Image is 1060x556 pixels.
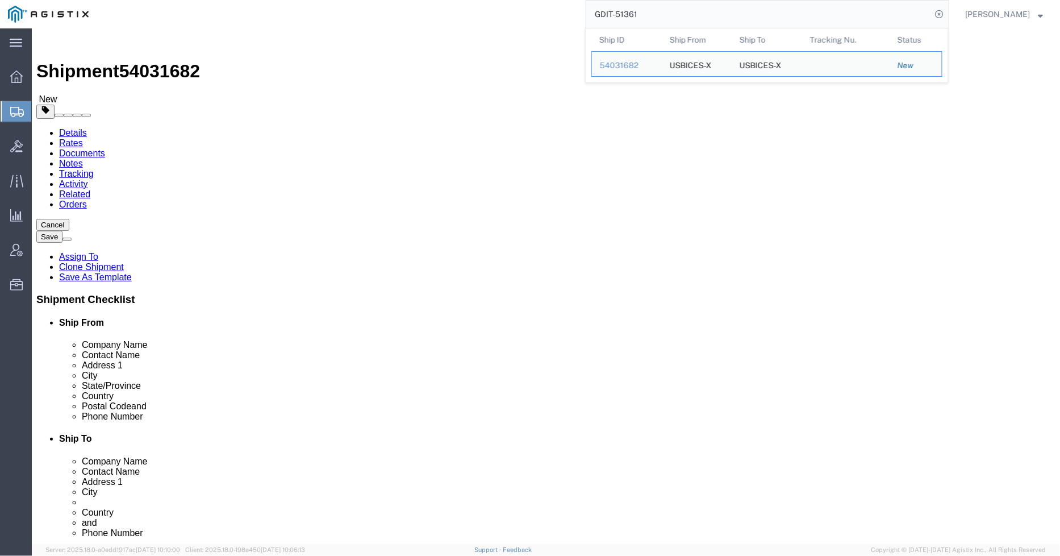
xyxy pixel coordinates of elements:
th: Ship From [662,28,732,51]
div: New [898,60,934,72]
span: [DATE] 10:06:13 [261,546,305,553]
span: [DATE] 10:10:00 [136,546,180,553]
span: Andrew Wacyra [966,8,1030,20]
th: Status [890,28,942,51]
th: Ship To [732,28,802,51]
div: USBICES-X [740,52,782,76]
span: Server: 2025.18.0-a0edd1917ac [45,546,180,553]
span: Client: 2025.18.0-198a450 [185,546,305,553]
div: 54031682 [600,60,654,72]
img: logo [8,6,89,23]
input: Search for shipment number, reference number [586,1,932,28]
iframe: FS Legacy Container [32,28,1060,544]
button: [PERSON_NAME] [965,7,1044,21]
th: Tracking Nu. [802,28,890,51]
a: Support [475,546,503,553]
div: USBICES-X [670,52,712,76]
th: Ship ID [591,28,662,51]
span: Copyright © [DATE]-[DATE] Agistix Inc., All Rights Reserved [871,545,1046,555]
a: Feedback [503,546,532,553]
table: Search Results [591,28,948,82]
